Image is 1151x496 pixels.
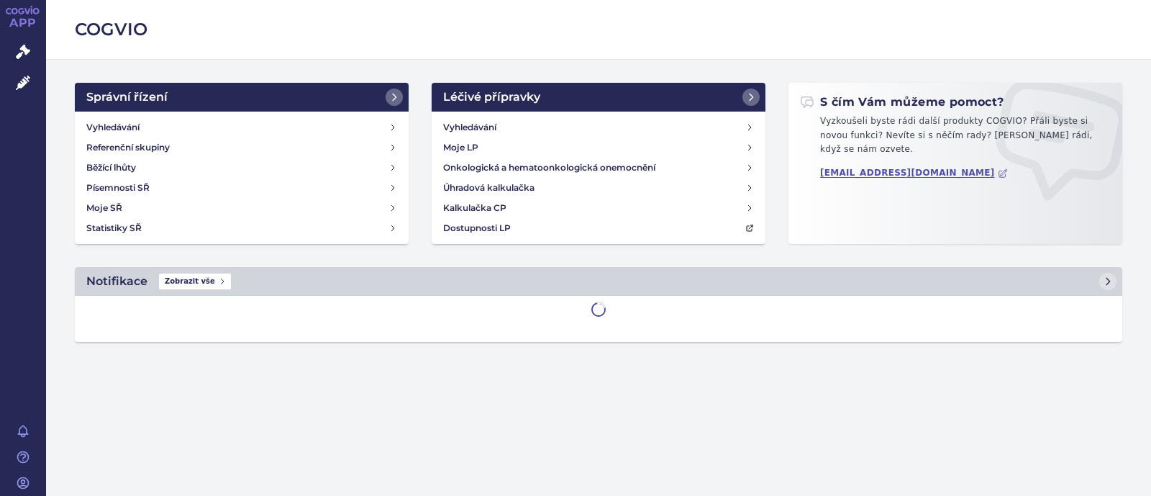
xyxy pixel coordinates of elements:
h2: Správní řízení [86,89,168,106]
a: Dostupnosti LP [437,218,760,238]
a: Kalkulačka CP [437,198,760,218]
a: Písemnosti SŘ [81,178,403,198]
h2: COGVIO [75,17,1122,42]
h2: Léčivé přípravky [443,89,540,106]
h4: Písemnosti SŘ [86,181,150,195]
h2: S čím Vám můžeme pomoct? [800,94,1004,110]
a: Vyhledávání [437,117,760,137]
h4: Referenční skupiny [86,140,170,155]
a: [EMAIL_ADDRESS][DOMAIN_NAME] [820,168,1008,179]
a: Léčivé přípravky [432,83,765,112]
a: Správní řízení [75,83,409,112]
h4: Běžící lhůty [86,161,136,175]
h4: Statistiky SŘ [86,221,142,235]
h4: Vyhledávání [86,120,140,135]
h4: Moje LP [443,140,478,155]
h4: Vyhledávání [443,120,496,135]
a: Vyhledávání [81,117,403,137]
h4: Kalkulačka CP [443,201,506,215]
a: Onkologická a hematoonkologická onemocnění [437,158,760,178]
h2: Notifikace [86,273,147,290]
a: Moje SŘ [81,198,403,218]
a: NotifikaceZobrazit vše [75,267,1122,296]
h4: Dostupnosti LP [443,221,511,235]
a: Statistiky SŘ [81,218,403,238]
span: Zobrazit vše [159,274,231,289]
a: Referenční skupiny [81,137,403,158]
h4: Úhradová kalkulačka [443,181,534,195]
h4: Onkologická a hematoonkologická onemocnění [443,161,655,175]
a: Moje LP [437,137,760,158]
h4: Moje SŘ [86,201,122,215]
p: Vyzkoušeli byste rádi další produkty COGVIO? Přáli byste si novou funkci? Nevíte si s něčím rady?... [800,114,1111,163]
a: Běžící lhůty [81,158,403,178]
a: Úhradová kalkulačka [437,178,760,198]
